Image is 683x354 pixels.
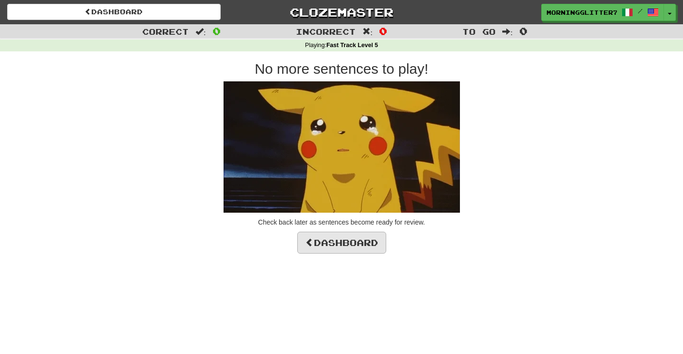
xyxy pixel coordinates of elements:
span: 0 [213,25,221,37]
a: MorningGlitter7075 / [541,4,664,21]
span: To go [462,27,496,36]
img: sad-pikachu.gif [224,81,460,213]
span: MorningGlitter7075 [546,8,617,17]
span: 0 [379,25,387,37]
p: Check back later as sentences become ready for review. [70,217,613,227]
span: / [638,8,643,14]
span: : [502,28,513,36]
a: Dashboard [7,4,221,20]
strong: Fast Track Level 5 [326,42,378,49]
span: Correct [142,27,189,36]
a: Clozemaster [235,4,449,20]
span: : [362,28,373,36]
a: Dashboard [297,232,386,254]
h2: No more sentences to play! [70,61,613,77]
span: : [195,28,206,36]
span: 0 [519,25,527,37]
span: Incorrect [296,27,356,36]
